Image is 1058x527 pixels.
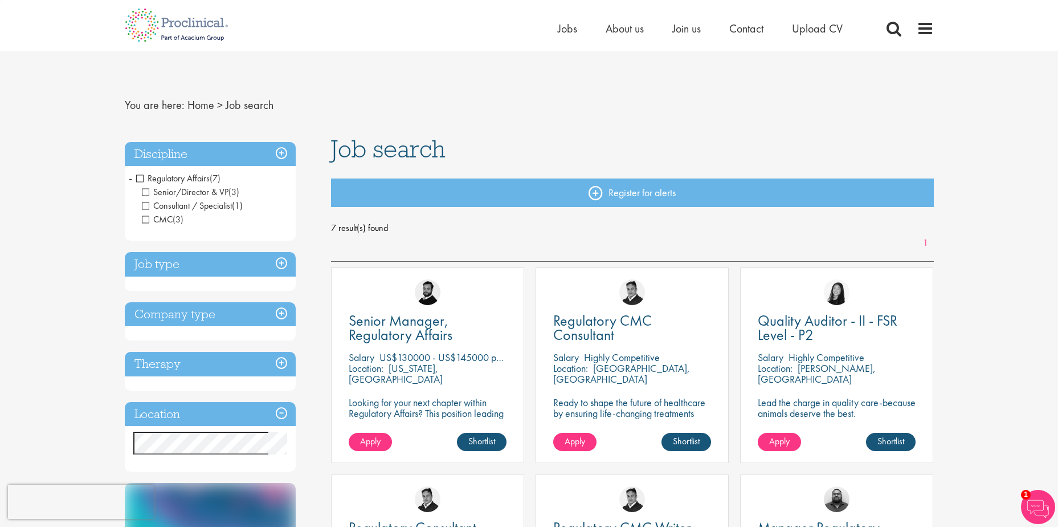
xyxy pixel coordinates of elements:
span: You are here: [125,98,185,112]
a: Shortlist [457,433,506,451]
span: Location: [349,362,383,375]
span: 1 [1021,490,1031,500]
span: Location: [553,362,588,375]
p: [PERSON_NAME], [GEOGRAPHIC_DATA] [758,362,876,386]
span: Regulatory Affairs [136,172,220,184]
span: CMC [142,213,183,225]
span: Consultant / Specialist [142,200,243,212]
span: Location: [758,362,793,375]
span: > [217,98,223,112]
a: Apply [758,433,801,451]
span: (1) [232,200,243,212]
span: CMC [142,213,173,225]
span: Regulatory CMC Consultant [553,311,652,344]
span: Senior/Director & VP [142,186,228,198]
p: US$130000 - US$145000 per annum [379,351,532,364]
a: Regulatory CMC Consultant [553,314,711,342]
p: [US_STATE], [GEOGRAPHIC_DATA] [349,362,443,386]
iframe: reCAPTCHA [8,485,154,519]
img: Peter Duvall [415,487,440,512]
span: 7 result(s) found [331,220,934,237]
p: Lead the charge in quality care-because animals deserve the best. [758,397,916,419]
span: Salary [758,351,783,364]
a: Quality Auditor - II - FSR Level - P2 [758,314,916,342]
span: Job search [331,133,446,164]
a: Apply [553,433,597,451]
a: Shortlist [866,433,916,451]
a: breadcrumb link [187,98,214,112]
span: (3) [228,186,239,198]
p: Highly Competitive [584,351,660,364]
a: Join us [672,21,701,36]
p: Looking for your next chapter within Regulatory Affairs? This position leading projects and worki... [349,397,506,440]
span: Salary [553,351,579,364]
a: Senior Manager, Regulatory Affairs [349,314,506,342]
span: (7) [210,172,220,184]
p: Ready to shape the future of healthcare by ensuring life-changing treatments meet global regulato... [553,397,711,462]
img: Peter Duvall [619,279,645,305]
a: Shortlist [661,433,711,451]
h3: Discipline [125,142,296,167]
a: 1 [917,237,934,250]
h3: Therapy [125,352,296,376]
h3: Company type [125,302,296,327]
span: - [129,169,132,187]
a: About us [606,21,644,36]
span: Apply [360,435,381,447]
a: Jobs [558,21,577,36]
a: Upload CV [792,21,843,36]
span: Quality Auditor - II - FSR Level - P2 [758,311,897,344]
img: Nick Walker [415,279,440,305]
a: Register for alerts [331,179,934,207]
span: Senior/Director & VP [142,186,239,198]
span: (3) [173,213,183,225]
p: [GEOGRAPHIC_DATA], [GEOGRAPHIC_DATA] [553,362,690,386]
span: Salary [349,351,374,364]
a: Apply [349,433,392,451]
p: Highly Competitive [789,351,864,364]
span: Senior Manager, Regulatory Affairs [349,311,452,344]
img: Chatbot [1021,490,1055,524]
a: Contact [729,21,763,36]
img: Ashley Bennett [824,487,849,512]
h3: Job type [125,252,296,277]
span: Consultant / Specialist [142,200,232,212]
span: Apply [769,435,790,447]
span: Regulatory Affairs [136,172,210,184]
img: Numhom Sudsok [824,279,849,305]
span: Apply [565,435,585,447]
img: Peter Duvall [619,487,645,512]
h3: Location [125,402,296,427]
span: Job search [226,98,273,112]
